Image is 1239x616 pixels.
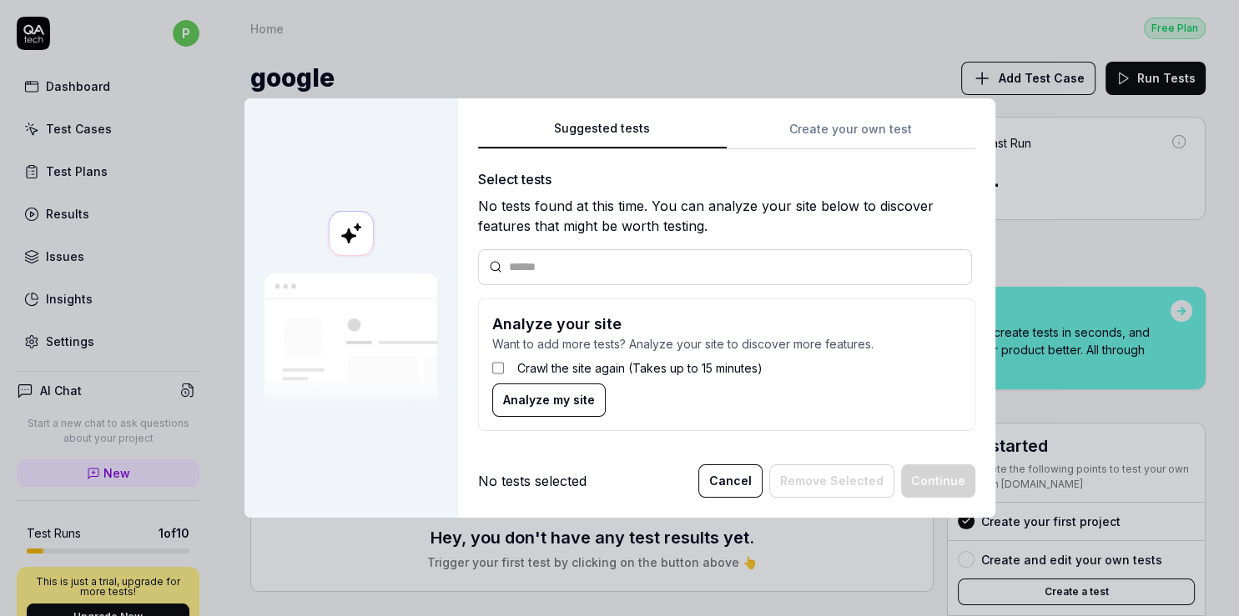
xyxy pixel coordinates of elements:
[503,391,595,408] span: Analyze my site
[478,471,587,491] div: No tests selected
[478,119,727,149] button: Suggested tests
[727,119,975,149] button: Create your own test
[492,383,606,417] button: Analyze my site
[769,464,894,498] button: Remove Selected
[478,196,975,236] div: No tests found at this time. You can analyze your site below to discover features that might be w...
[517,359,763,377] label: Crawl the site again (Takes up to 15 minutes)
[698,464,763,498] button: Cancel
[901,464,975,498] button: Continue
[478,169,975,189] div: Select tests
[264,273,438,406] img: Our AI scans your site and suggests things to test
[492,313,961,335] h3: Analyze your site
[492,335,961,353] p: Want to add more tests? Analyze your site to discover more features.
